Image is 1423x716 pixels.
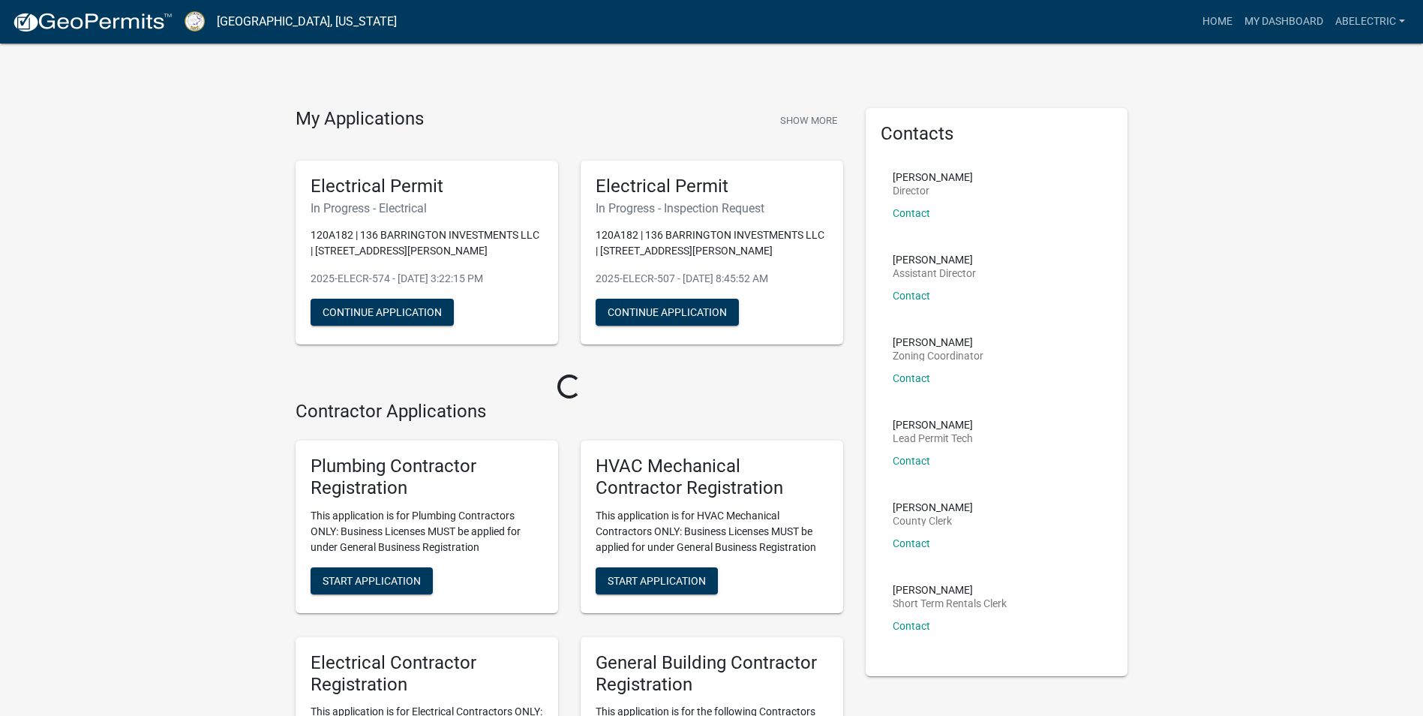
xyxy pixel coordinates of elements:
p: [PERSON_NAME] [893,585,1007,595]
span: Start Application [323,574,421,586]
h5: Electrical Contractor Registration [311,652,543,696]
h5: Electrical Permit [311,176,543,197]
p: This application is for HVAC Mechanical Contractors ONLY: Business Licenses MUST be applied for u... [596,508,828,555]
p: County Clerk [893,516,973,526]
p: Short Term Rentals Clerk [893,598,1007,609]
a: Contact [893,290,930,302]
h4: My Applications [296,108,424,131]
p: Director [893,185,973,196]
a: Abelectric [1329,8,1411,36]
p: Zoning Coordinator [893,350,983,361]
h6: In Progress - Electrical [311,201,543,215]
a: [GEOGRAPHIC_DATA], [US_STATE] [217,9,397,35]
img: Putnam County, Georgia [185,11,205,32]
p: 120A182 | 136 BARRINGTON INVESTMENTS LLC | [STREET_ADDRESS][PERSON_NAME] [311,227,543,259]
h4: Contractor Applications [296,401,843,423]
button: Start Application [311,567,433,594]
h5: General Building Contractor Registration [596,652,828,696]
p: [PERSON_NAME] [893,420,973,430]
h6: In Progress - Inspection Request [596,201,828,215]
p: 120A182 | 136 BARRINGTON INVESTMENTS LLC | [STREET_ADDRESS][PERSON_NAME] [596,227,828,259]
span: Start Application [608,574,706,586]
p: 2025-ELECR-507 - [DATE] 8:45:52 AM [596,271,828,287]
h5: Electrical Permit [596,176,828,197]
p: 2025-ELECR-574 - [DATE] 3:22:15 PM [311,271,543,287]
p: [PERSON_NAME] [893,172,973,182]
a: Contact [893,620,930,632]
p: [PERSON_NAME] [893,337,983,347]
a: My Dashboard [1238,8,1329,36]
p: [PERSON_NAME] [893,502,973,513]
h5: Plumbing Contractor Registration [311,456,543,499]
p: [PERSON_NAME] [893,254,976,265]
a: Contact [893,537,930,549]
p: This application is for Plumbing Contractors ONLY: Business Licenses MUST be applied for under Ge... [311,508,543,555]
a: Contact [893,207,930,219]
button: Start Application [596,567,718,594]
a: Home [1196,8,1238,36]
button: Continue Application [311,299,454,326]
a: Contact [893,372,930,384]
p: Assistant Director [893,268,976,278]
h5: HVAC Mechanical Contractor Registration [596,456,828,499]
h5: Contacts [881,123,1113,145]
button: Continue Application [596,299,739,326]
p: Lead Permit Tech [893,433,973,444]
a: Contact [893,455,930,467]
button: Show More [774,108,843,133]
